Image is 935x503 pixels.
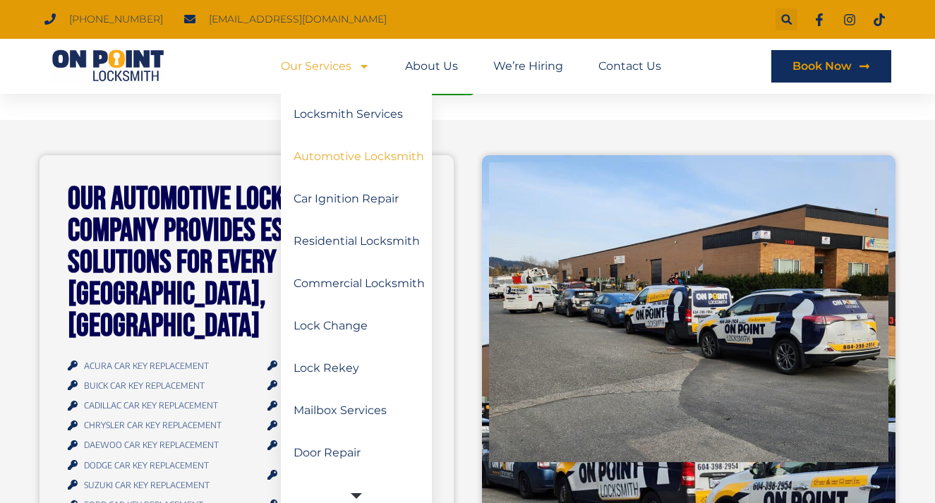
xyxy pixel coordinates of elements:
span: CHRYSLER CAR KEY REPLACEMENT​ [80,416,222,435]
span: LEXUS CAR KEY REPLACEMENT [279,435,405,454]
a: Contact Us [598,50,661,83]
h2: Our Automotive Locksmith Company Provides Essential Solutions for Every Vehicle in [GEOGRAPHIC_DA... [68,183,426,342]
span: CADILLAC CAR KEY REPLACEMENT [80,396,218,415]
a: Locksmith Services [281,93,432,135]
span: Book Now [792,61,852,72]
span: BUICK CAR KEY REPLACEMENT [80,376,205,395]
a: We’re Hiring [493,50,563,83]
span: [EMAIL_ADDRESS][DOMAIN_NAME] [205,10,387,29]
a: Car Ignition Repair [281,178,432,220]
span: SUZUKI CAR KEY REPLACEMENT​ [80,475,210,495]
span: ISUZU CAR KEY REPLACEMENT [279,356,404,375]
a: Residential Locksmith [281,220,432,262]
span: DODGE CAR KEY REPLACEMENT​ [80,456,209,475]
a: Lock Change [281,305,432,347]
a: Our Services [281,50,370,83]
span: LINCOLIN CAR KEY REPLACEMENT [279,456,415,494]
a: Lock Rekey [281,347,432,389]
a: Commercial Locksmith [281,262,432,305]
a: Mailbox Services [281,389,432,432]
div: Search [776,8,797,30]
span: [PHONE_NUMBER] [66,10,163,29]
span: ACURA CAR KEY REPLACEMENT [80,356,209,375]
img: Automotive Locksmith - Surrey, BC 5 [489,162,889,462]
a: Book Now [771,50,891,83]
nav: Menu [281,50,661,83]
a: About Us [405,50,458,83]
span: DAEWOO CAR KEY REPLACEMENT​ [80,435,219,454]
a: Automotive Locksmith [281,135,432,178]
span: JEEP CAR KEY REPLACEMENT [279,376,397,395]
a: Door Repair [281,432,432,474]
span: SCION CAR KEY REPLACEMENT [279,396,404,415]
span: KIA CAR KEY REPLACEMENT [279,416,392,435]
